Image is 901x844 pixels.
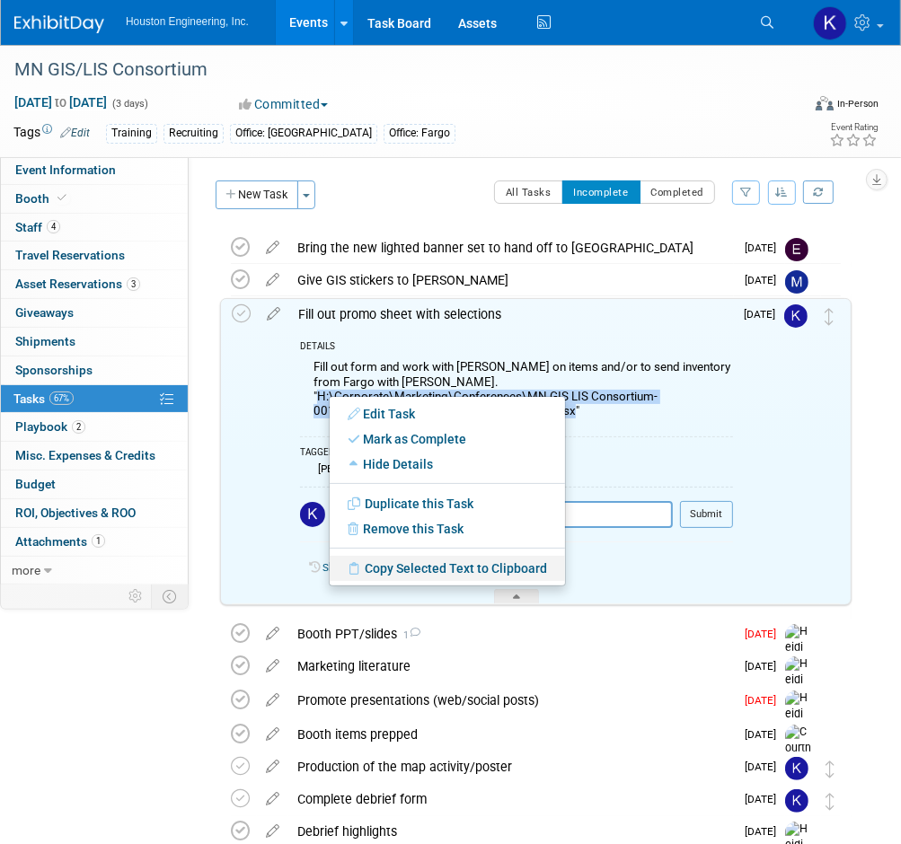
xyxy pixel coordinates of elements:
span: more [12,563,40,577]
td: Toggle Event Tabs [152,585,189,608]
div: Give GIS stickers to [PERSON_NAME] [288,265,734,295]
a: more [1,557,188,585]
a: Misc. Expenses & Credits [1,442,188,470]
i: Move task [826,760,835,778]
span: [DATE] [DATE] [13,94,108,110]
span: ROI, Objectives & ROO [15,506,136,520]
img: Kiah Sagami [300,502,325,527]
a: Edit [60,127,90,139]
div: Promote presentations (web/social posts) [288,685,734,716]
div: TAGGED CONTRIBUTORS [300,446,733,462]
div: [PERSON_NAME] [314,462,397,475]
img: ExhibitDay [14,15,104,33]
img: Courtney Grandbois [785,725,812,804]
span: Budget [15,477,56,491]
span: Shipments [15,334,75,348]
span: 1 [92,534,105,548]
span: [DATE] [745,760,785,773]
span: Houston Engineering, Inc. [126,15,249,28]
div: MN GIS/LIS Consortium [8,54,792,86]
img: Kiah Sagami [785,789,808,813]
img: Heidi Joarnt [785,624,812,688]
a: Sponsorships [1,356,188,384]
a: Edit Task [330,401,565,426]
span: [DATE] [745,793,785,805]
span: (3 days) [110,98,148,110]
span: Giveaways [15,305,74,320]
a: edit [257,726,288,743]
div: Office: Fargo [384,124,455,143]
span: Sponsorships [15,363,93,377]
i: Booth reservation complete [57,193,66,203]
span: 2 [72,420,85,434]
div: Fill out promo sheet with selections [289,299,733,330]
a: ROI, Objectives & ROO [1,499,188,527]
div: Event Rating [829,123,878,132]
a: Shipments [1,328,188,356]
span: [DATE] [745,242,785,254]
div: , [300,462,733,477]
button: All Tasks [494,180,563,204]
a: Event Information [1,156,188,184]
a: Staff4 [1,214,188,242]
a: Mark as Complete [330,426,565,452]
a: edit [257,692,288,708]
a: Show task history [322,561,405,574]
a: edit [257,823,288,840]
span: [DATE] [744,308,784,321]
span: Event Information [15,163,116,177]
div: Complete debrief form [288,784,734,814]
button: Incomplete [562,180,640,204]
img: Heidi Joarnt [785,656,812,720]
span: Asset Reservations [15,277,140,291]
span: [DATE] [745,628,785,640]
div: Office: [GEOGRAPHIC_DATA] [230,124,377,143]
button: Submit [680,501,733,528]
span: Travel Reservations [15,248,125,262]
span: 3 [127,277,140,291]
i: Move task [825,308,834,325]
div: Training [106,124,157,143]
div: Event Format [746,93,879,120]
div: In-Person [836,97,879,110]
a: edit [257,626,288,642]
a: Travel Reservations [1,242,188,269]
span: [DATE] [745,825,785,838]
img: Kiah Sagami [784,304,808,328]
span: 67% [49,391,74,405]
a: edit [258,306,289,322]
a: edit [257,658,288,674]
a: Giveaways [1,299,188,327]
a: Attachments1 [1,528,188,556]
a: Booth [1,185,188,213]
i: Move task [826,793,835,810]
a: Remove this Task [330,516,565,541]
img: Matt Thompson [785,270,808,294]
span: Staff [15,220,60,234]
a: Asset Reservations3 [1,270,188,298]
a: edit [257,240,288,256]
button: Committed [234,95,335,113]
div: Booth items prepped [288,719,734,750]
a: Budget [1,470,188,498]
span: to [52,95,69,110]
td: Tags [13,123,90,144]
span: [DATE] [745,660,785,673]
a: Hide Details [330,452,565,477]
div: Marketing literature [288,651,734,681]
div: Production of the map activity/poster [288,752,734,782]
a: Tasks67% [1,385,188,413]
div: Recruiting [163,124,224,143]
button: Completed [640,180,716,204]
div: DETAILS [300,340,733,356]
span: [DATE] [745,728,785,741]
img: Kiah Sagami [813,6,847,40]
span: Tasks [13,391,74,406]
span: [DATE] [745,274,785,286]
span: [DATE] [745,694,785,707]
img: Heidi Joarnt [785,690,812,754]
span: 1 [397,629,420,641]
a: Copy Selected Text to Clipboard [330,556,565,581]
a: Playbook2 [1,413,188,441]
span: Playbook [15,419,85,434]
